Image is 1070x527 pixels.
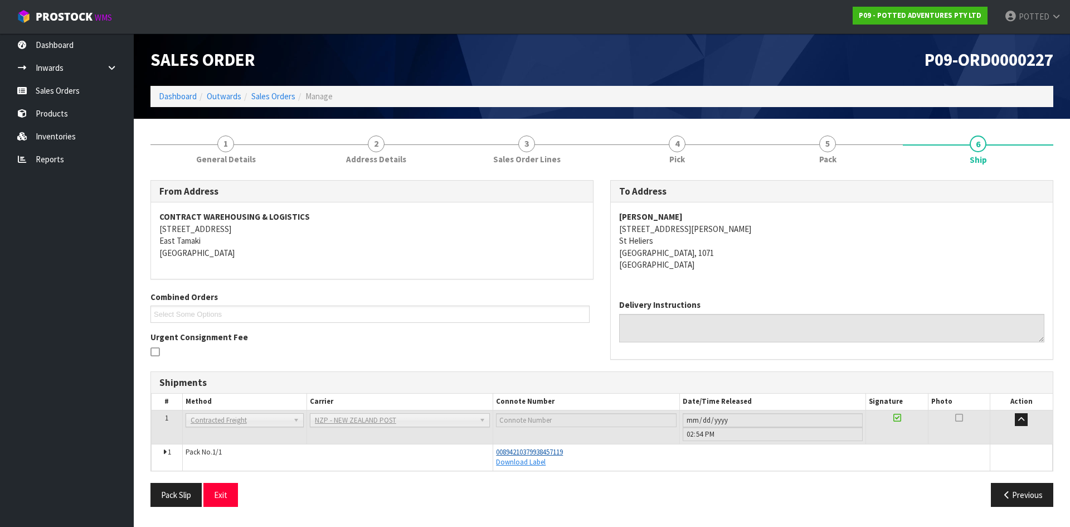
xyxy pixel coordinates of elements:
[191,414,289,427] span: Contracted Freight
[212,447,222,457] span: 1/1
[159,211,310,222] strong: CONTRACT WAREHOUSING & LOGISTICS
[150,172,1053,516] span: Ship
[496,447,563,457] a: 00894210379938457119
[150,291,218,303] label: Combined Orders
[669,136,685,152] span: 4
[970,154,987,166] span: Ship
[990,394,1053,410] th: Action
[251,91,295,101] a: Sales Orders
[165,413,168,423] span: 1
[305,91,333,101] span: Manage
[346,153,406,165] span: Address Details
[619,211,1044,270] address: [STREET_ADDRESS][PERSON_NAME] St Heliers [GEOGRAPHIC_DATA], 1071 [GEOGRAPHIC_DATA]
[315,414,475,427] span: NZP - NEW ZEALAND POST
[819,153,836,165] span: Pack
[619,211,683,222] strong: [PERSON_NAME]
[518,136,535,152] span: 3
[859,11,981,20] strong: P09 - POTTED ADVENTURES PTY LTD
[1019,11,1049,22] span: POTTED
[368,136,385,152] span: 2
[619,299,701,311] label: Delivery Instructions
[217,136,234,152] span: 1
[493,394,680,410] th: Connote Number
[159,186,585,197] h3: From Address
[866,394,928,410] th: Signature
[207,91,241,101] a: Outwards
[17,9,31,23] img: cube-alt.png
[307,394,493,410] th: Carrier
[925,49,1053,71] span: P09-ORD0000227
[182,444,493,470] td: Pack No.
[159,91,197,101] a: Dashboard
[493,153,561,165] span: Sales Order Lines
[679,394,866,410] th: Date/Time Released
[991,483,1053,507] button: Previous
[203,483,238,507] button: Exit
[182,394,307,410] th: Method
[150,49,255,71] span: Sales Order
[619,186,1044,197] h3: To Address
[152,394,183,410] th: #
[95,12,112,23] small: WMS
[159,211,585,259] address: [STREET_ADDRESS] East Tamaki [GEOGRAPHIC_DATA]
[196,153,256,165] span: General Details
[819,136,836,152] span: 5
[150,331,248,343] label: Urgent Consignment Fee
[669,153,685,165] span: Pick
[928,394,990,410] th: Photo
[36,9,93,24] span: ProStock
[496,457,546,467] a: Download Label
[159,378,1044,388] h3: Shipments
[496,413,677,427] input: Connote Number
[168,447,171,457] span: 1
[970,136,986,152] span: 6
[150,483,202,507] button: Pack Slip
